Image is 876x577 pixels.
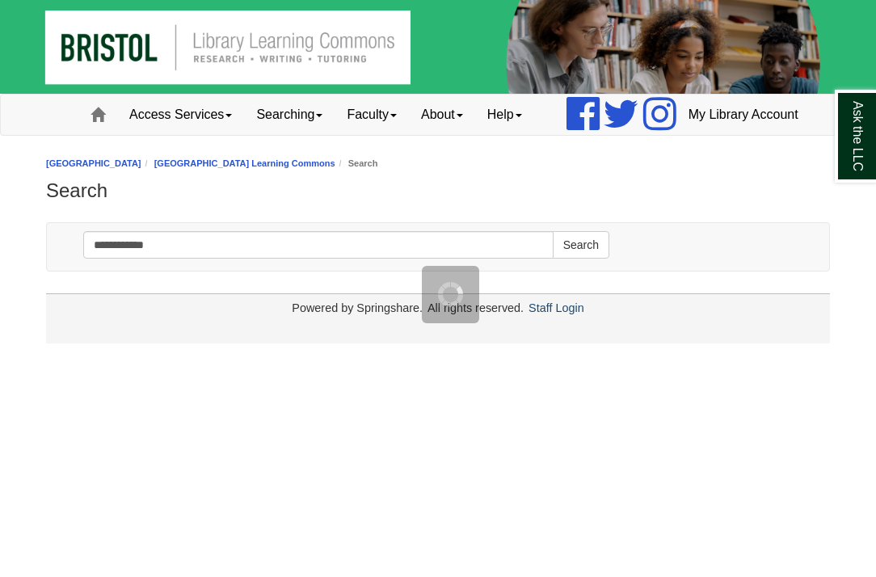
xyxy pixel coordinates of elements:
a: About [409,95,475,135]
a: Access Services [117,95,244,135]
a: [GEOGRAPHIC_DATA] [46,158,141,168]
a: Staff Login [529,301,584,314]
nav: breadcrumb [46,156,830,171]
img: Working... [438,282,463,307]
button: Search [553,231,609,259]
a: [GEOGRAPHIC_DATA] Learning Commons [154,158,335,168]
li: Search [335,156,378,171]
a: Faculty [335,95,409,135]
div: Powered by Springshare. [289,301,425,314]
h1: Search [46,179,830,202]
a: My Library Account [676,95,811,135]
a: Searching [244,95,335,135]
a: Help [475,95,534,135]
